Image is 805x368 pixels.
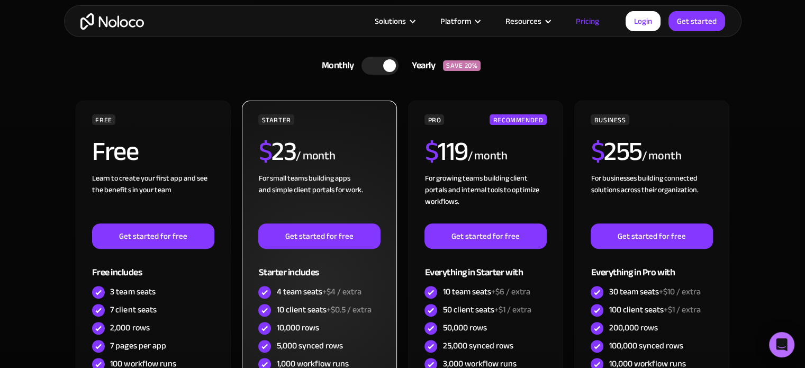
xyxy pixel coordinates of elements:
div: Solutions [375,14,406,28]
div: / month [467,148,507,165]
div: Resources [492,14,563,28]
div: Everything in Pro with [591,249,712,283]
a: Get started [668,11,725,31]
a: Get started for free [92,223,214,249]
div: SAVE 20% [443,60,481,71]
div: 25,000 synced rows [442,340,513,352]
div: / month [641,148,681,165]
div: 10,000 rows [276,322,319,334]
div: Resources [505,14,541,28]
div: Everything in Starter with [424,249,546,283]
a: Pricing [563,14,612,28]
div: PRO [424,114,444,125]
div: Open Intercom Messenger [769,332,794,357]
div: RECOMMENDED [490,114,546,125]
div: STARTER [258,114,294,125]
h2: 23 [258,138,296,165]
a: Get started for free [258,223,380,249]
a: Login [626,11,661,31]
h2: 255 [591,138,641,165]
span: +$10 / extra [658,284,700,300]
div: 2,000 rows [110,322,149,334]
h2: Free [92,138,138,165]
div: Monthly [309,58,362,74]
a: Get started for free [591,223,712,249]
div: FREE [92,114,115,125]
div: Free includes [92,249,214,283]
div: Starter includes [258,249,380,283]
span: $ [591,127,604,176]
div: BUSINESS [591,114,629,125]
div: Yearly [399,58,443,74]
a: home [80,13,144,30]
div: Solutions [361,14,427,28]
div: For businesses building connected solutions across their organization. ‍ [591,173,712,223]
div: For small teams building apps and simple client portals for work. ‍ [258,173,380,223]
div: 3 team seats [110,286,155,298]
span: +$4 / extra [322,284,361,300]
a: Get started for free [424,223,546,249]
div: Learn to create your first app and see the benefits in your team ‍ [92,173,214,223]
div: 200,000 rows [609,322,657,334]
div: 100 client seats [609,304,700,316]
div: 50,000 rows [442,322,486,334]
div: 5,000 synced rows [276,340,342,352]
span: +$0.5 / extra [326,302,371,318]
div: 10 team seats [442,286,530,298]
div: 30 team seats [609,286,700,298]
div: 7 client seats [110,304,156,316]
div: / month [296,148,336,165]
div: 50 client seats [442,304,531,316]
div: 100,000 synced rows [609,340,683,352]
div: Platform [440,14,471,28]
h2: 119 [424,138,467,165]
span: $ [424,127,438,176]
div: Platform [427,14,492,28]
div: 4 team seats [276,286,361,298]
div: For growing teams building client portals and internal tools to optimize workflows. [424,173,546,223]
span: $ [258,127,272,176]
span: +$1 / extra [494,302,531,318]
div: 10 client seats [276,304,371,316]
span: +$1 / extra [663,302,700,318]
div: 7 pages per app [110,340,166,352]
span: +$6 / extra [491,284,530,300]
